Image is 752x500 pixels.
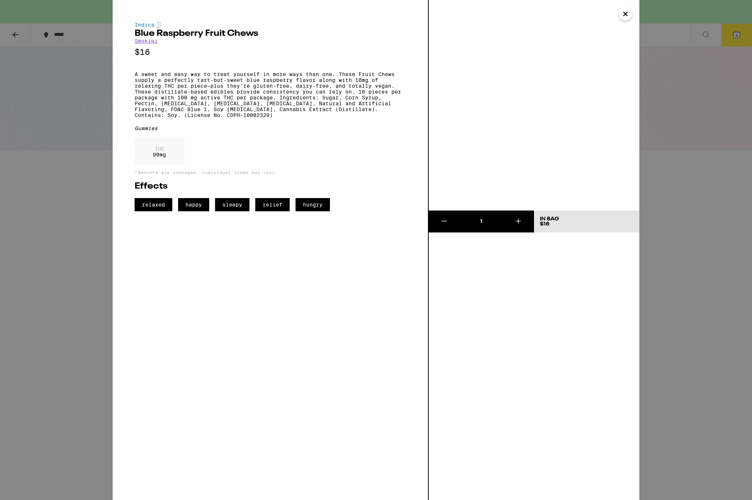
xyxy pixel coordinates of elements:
[135,182,406,191] h2: Effects
[540,216,559,221] div: In Bag
[540,221,549,227] span: $16
[135,38,158,44] a: Smokiez
[534,211,639,232] button: In Bag$16
[135,29,406,38] h2: Blue Raspberry Fruit Chews
[153,146,166,152] p: THC
[215,198,249,211] span: sleepy
[135,198,172,211] span: relaxed
[619,7,632,20] button: Close
[135,71,406,118] p: A sweet and easy way to treat yourself in more ways than one. These Fruit Chews supply a perfectl...
[296,198,330,211] span: hungry
[135,22,406,28] div: Indica
[460,218,502,225] div: 1
[135,139,184,165] div: 90 mg
[135,125,406,131] div: Gummies
[135,170,406,175] p: *Amounts are averages, individual items may vary.
[11,5,59,11] span: Hi. Need any help?
[255,198,290,211] span: relief
[178,198,209,211] span: happy
[157,22,161,28] img: indicaColor.svg
[135,48,406,57] p: $16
